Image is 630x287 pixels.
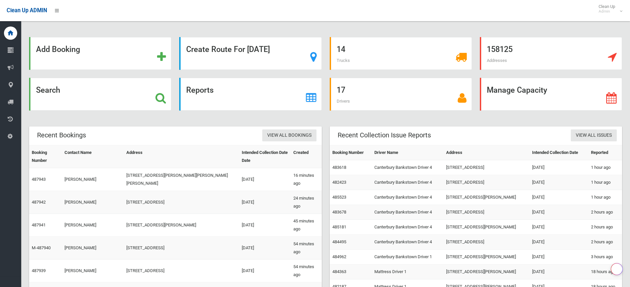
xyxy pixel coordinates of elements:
[62,168,124,191] td: [PERSON_NAME]
[7,7,47,14] span: Clean Up ADMIN
[443,264,529,279] td: [STREET_ADDRESS][PERSON_NAME]
[443,220,529,235] td: [STREET_ADDRESS][PERSON_NAME]
[529,235,588,250] td: [DATE]
[337,85,345,95] strong: 17
[443,190,529,205] td: [STREET_ADDRESS][PERSON_NAME]
[262,129,316,142] a: View All Bookings
[372,220,444,235] td: Canterbury Bankstown Driver 4
[291,191,321,214] td: 24 minutes ago
[29,145,62,168] th: Booking Number
[239,214,291,237] td: [DATE]
[124,214,239,237] td: [STREET_ADDRESS][PERSON_NAME]
[372,160,444,175] td: Canterbury Bankstown Driver 4
[32,177,46,182] a: 487943
[239,145,291,168] th: Intended Collection Date Date
[332,239,346,244] a: 484495
[332,195,346,200] a: 485523
[443,205,529,220] td: [STREET_ADDRESS]
[62,260,124,282] td: [PERSON_NAME]
[487,45,513,54] strong: 158125
[330,129,439,142] header: Recent Collection Issue Reports
[529,250,588,264] td: [DATE]
[32,222,46,227] a: 487941
[332,180,346,185] a: 482423
[36,45,80,54] strong: Add Booking
[443,160,529,175] td: [STREET_ADDRESS]
[529,145,588,160] th: Intended Collection Date
[291,260,321,282] td: 54 minutes ago
[372,190,444,205] td: Canterbury Bankstown Driver 4
[239,260,291,282] td: [DATE]
[186,85,214,95] strong: Reports
[239,168,291,191] td: [DATE]
[487,85,547,95] strong: Manage Capacity
[291,168,321,191] td: 16 minutes ago
[588,205,622,220] td: 2 hours ago
[337,99,350,104] span: Drivers
[588,190,622,205] td: 1 hour ago
[291,214,321,237] td: 45 minutes ago
[291,237,321,260] td: 54 minutes ago
[529,190,588,205] td: [DATE]
[32,245,51,250] a: M-487940
[239,237,291,260] td: [DATE]
[599,9,615,14] small: Admin
[124,145,239,168] th: Address
[124,168,239,191] td: [STREET_ADDRESS][PERSON_NAME][PERSON_NAME][PERSON_NAME]
[372,264,444,279] td: Mattress Driver 1
[36,85,60,95] strong: Search
[332,224,346,229] a: 485181
[595,4,622,14] span: Clean Up
[529,175,588,190] td: [DATE]
[291,145,321,168] th: Created
[588,145,622,160] th: Reported
[62,237,124,260] td: [PERSON_NAME]
[529,220,588,235] td: [DATE]
[337,45,345,54] strong: 14
[332,165,346,170] a: 483618
[62,191,124,214] td: [PERSON_NAME]
[179,37,321,70] a: Create Route For [DATE]
[372,235,444,250] td: Canterbury Bankstown Driver 4
[62,145,124,168] th: Contact Name
[372,145,444,160] th: Driver Name
[529,205,588,220] td: [DATE]
[443,250,529,264] td: [STREET_ADDRESS][PERSON_NAME]
[588,235,622,250] td: 2 hours ago
[480,78,622,111] a: Manage Capacity
[332,210,346,215] a: 483678
[588,220,622,235] td: 2 hours ago
[32,268,46,273] a: 487939
[588,175,622,190] td: 1 hour ago
[332,269,346,274] a: 484363
[124,237,239,260] td: [STREET_ADDRESS]
[529,160,588,175] td: [DATE]
[330,145,372,160] th: Booking Number
[487,58,507,63] span: Addresses
[372,205,444,220] td: Canterbury Bankstown Driver 4
[32,200,46,205] a: 487942
[443,235,529,250] td: [STREET_ADDRESS]
[443,145,529,160] th: Address
[124,191,239,214] td: [STREET_ADDRESS]
[443,175,529,190] td: [STREET_ADDRESS]
[29,78,171,111] a: Search
[330,78,472,111] a: 17 Drivers
[372,175,444,190] td: Canterbury Bankstown Driver 4
[372,250,444,264] td: Canterbury Bankstown Driver 1
[29,37,171,70] a: Add Booking
[480,37,622,70] a: 158125 Addresses
[529,264,588,279] td: [DATE]
[588,250,622,264] td: 3 hours ago
[239,191,291,214] td: [DATE]
[186,45,270,54] strong: Create Route For [DATE]
[179,78,321,111] a: Reports
[29,129,94,142] header: Recent Bookings
[124,260,239,282] td: [STREET_ADDRESS]
[332,254,346,259] a: 484962
[337,58,350,63] span: Trucks
[330,37,472,70] a: 14 Trucks
[571,129,617,142] a: View All Issues
[588,264,622,279] td: 18 hours ago
[62,214,124,237] td: [PERSON_NAME]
